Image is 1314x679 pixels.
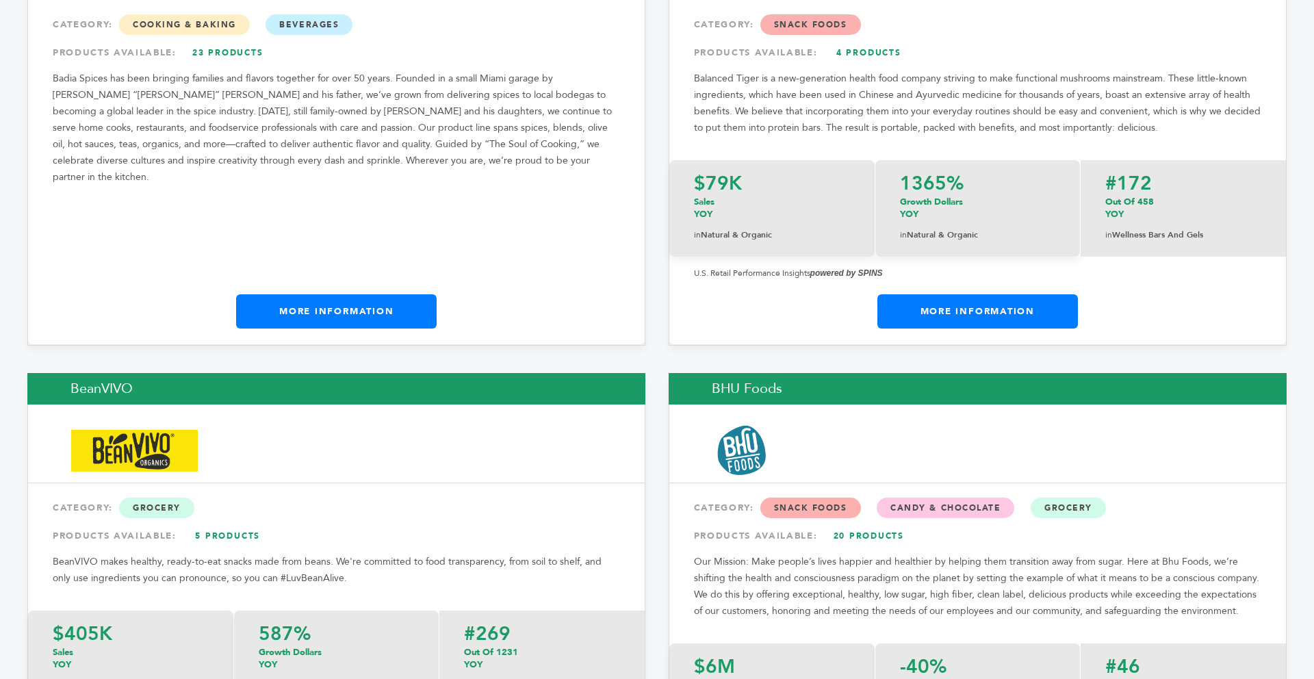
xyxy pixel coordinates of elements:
p: $405K [53,624,209,643]
span: Snack Foods [760,498,861,518]
p: -40% [900,657,1055,676]
h2: BHU Foods [669,373,1287,405]
span: Snack Foods [760,14,861,35]
div: PRODUCTS AVAILABLE: [694,40,1261,65]
p: Growth Dollars [259,646,414,671]
p: BeanVIVO makes healthy, ready-to-eat snacks made from beans. We're committed to food transparency... [53,554,620,587]
a: More Information [236,294,437,329]
div: CATEGORY: [53,12,620,37]
p: Out of 458 [1105,196,1261,220]
h2: BeanVIVO [27,373,645,405]
p: Our Mission: Make people’s lives happier and healthier by helping them transition away from sugar... [694,554,1261,619]
span: in [900,229,907,240]
p: Sales [694,196,850,220]
a: 5 Products [180,524,276,548]
a: 20 Products [821,524,916,548]
div: CATEGORY: [53,496,620,520]
p: #172 [1105,174,1261,193]
img: BeanVIVO [71,430,198,472]
span: YOY [694,208,712,220]
span: Candy & Chocolate [877,498,1014,518]
span: YOY [464,658,482,671]
span: Grocery [119,498,194,518]
p: Balanced Tiger is a new-generation health food company striving to make functional mushrooms main... [694,71,1261,136]
div: CATEGORY: [694,496,1261,520]
div: PRODUCTS AVAILABLE: [53,40,620,65]
p: #269 [464,624,620,643]
div: PRODUCTS AVAILABLE: [53,524,620,548]
span: Beverages [266,14,352,35]
span: YOY [259,658,277,671]
p: #46 [1105,657,1261,676]
p: $79K [694,174,850,193]
a: 4 Products [821,40,916,65]
p: 1365% [900,174,1055,193]
span: Grocery [1031,498,1106,518]
p: Wellness Bars and Gels [1105,227,1261,243]
span: YOY [900,208,918,220]
span: YOY [1105,208,1124,220]
p: Growth Dollars [900,196,1055,220]
strong: powered by SPINS [810,268,883,278]
div: PRODUCTS AVAILABLE: [694,524,1261,548]
a: More Information [877,294,1078,329]
p: $6M [694,657,850,676]
p: Badia Spices has been bringing families and flavors together for over 50 years. Founded in a smal... [53,71,620,185]
div: CATEGORY: [694,12,1261,37]
p: Natural & Organic [694,227,850,243]
p: Out of 1231 [464,646,620,671]
span: in [1105,229,1112,240]
img: BHU Foods [712,422,771,480]
p: Sales [53,646,209,671]
p: 587% [259,624,414,643]
span: in [694,229,701,240]
a: 23 Products [180,40,276,65]
span: Cooking & Baking [119,14,250,35]
span: YOY [53,658,71,671]
p: Natural & Organic [900,227,1055,243]
p: U.S. Retail Performance Insights [694,265,1261,281]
